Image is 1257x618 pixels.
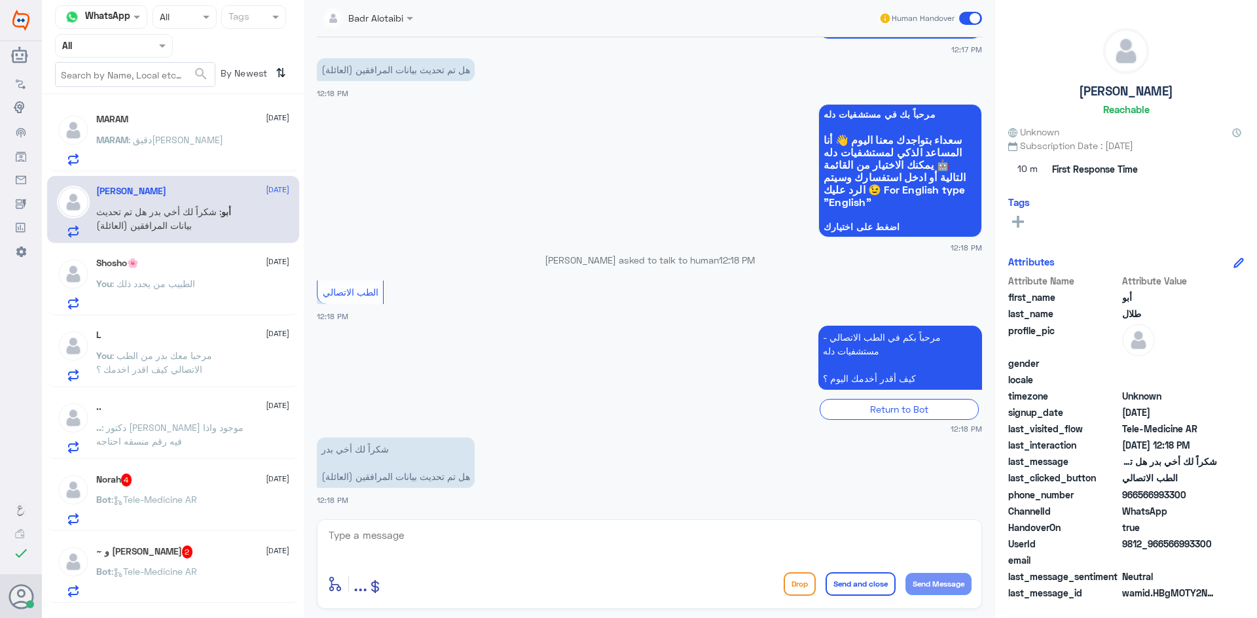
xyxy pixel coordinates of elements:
img: defaultAdmin.png [57,330,90,362]
span: UserId [1008,537,1120,551]
span: gender [1008,356,1120,370]
h5: MARAM [96,114,128,125]
span: Attribute Value [1122,274,1217,288]
span: [DATE] [266,545,289,557]
span: last_message_id [1008,586,1120,600]
p: 10/9/2025, 12:18 PM [317,438,475,488]
span: Tele-Medicine AR [1122,422,1217,436]
span: 12:18 PM [951,423,982,434]
span: اضغط على اختيارك [824,222,977,232]
button: Drop [784,572,816,596]
span: الطب الاتصالي [1122,471,1217,485]
button: ... [354,569,367,598]
img: defaultAdmin.png [1122,324,1155,356]
span: سعداء بتواجدك معنا اليوم 👋 أنا المساعد الذكي لمستشفيات دله 🤖 يمكنك الاختيار من القائمة التالية أو... [824,133,977,208]
span: You [96,350,112,361]
img: whatsapp.png [62,7,82,27]
span: 2025-09-10T09:18:53.234Z [1122,438,1217,452]
span: : دقيق[PERSON_NAME] [128,134,223,145]
button: Avatar [9,584,33,609]
span: You [96,278,112,289]
h5: .. [96,402,101,413]
span: locale [1008,373,1120,386]
span: profile_pic [1008,324,1120,354]
i: ⇅ [276,62,286,84]
span: 2 [182,545,193,558]
span: 2025-09-10T08:26:24.291Z [1122,405,1217,419]
span: [DATE] [266,328,289,339]
span: Attribute Name [1008,274,1120,288]
i: check [13,545,29,561]
span: الطب الاتصالي [323,286,378,298]
span: Bot [96,566,111,577]
p: 10/9/2025, 12:18 PM [818,326,982,390]
span: null [1122,373,1217,386]
span: 4 [121,473,132,487]
h6: Reachable [1103,103,1150,115]
h5: [PERSON_NAME] [1079,84,1173,99]
span: 12:18 PM [951,242,982,253]
h6: Attributes [1008,256,1055,267]
span: 9812_966566993300 [1122,537,1217,551]
span: 12:17 PM [951,44,982,55]
img: defaultAdmin.png [57,545,90,578]
h5: أبو طلال [96,186,166,197]
img: defaultAdmin.png [1104,29,1148,73]
span: null [1122,356,1217,370]
span: last_name [1008,307,1120,320]
button: search [193,63,209,85]
span: : Tele-Medicine AR [111,566,197,577]
span: 12:18 PM [317,312,348,320]
span: [DATE] [266,256,289,267]
span: last_interaction [1008,438,1120,452]
span: : دكتور [PERSON_NAME] موجود واذا فيه رقم منسقه احتاجه [96,422,244,447]
span: : شكراً لك أخي بدر هل تم تحديث بيانات المرافقين (العائلة) [96,206,221,231]
span: ... [354,572,367,595]
span: true [1122,521,1217,534]
span: last_message_sentiment [1008,570,1120,583]
img: defaultAdmin.png [57,258,90,290]
span: last_clicked_button [1008,471,1120,485]
span: : الطبيب من يحدد ذلك [112,278,195,289]
span: 12:18 PM [719,254,755,266]
span: [DATE] [266,400,289,411]
p: [PERSON_NAME] asked to talk to human [317,253,982,267]
span: أبو [1122,290,1217,304]
span: email [1008,553,1120,567]
span: search [193,66,209,82]
span: 966566993300 [1122,488,1217,502]
span: Unknown [1008,125,1059,139]
span: ChannelId [1008,504,1120,518]
h5: Norah [96,473,132,487]
span: : مرحبا معك بدر من الطب الاتصالي كيف اقدر اخدمك ؟ [96,350,212,375]
h6: Tags [1008,196,1030,208]
span: [DATE] [266,112,289,124]
span: مرحباً بك في مستشفيات دله [824,109,977,120]
span: Unknown [1122,389,1217,403]
img: defaultAdmin.png [57,402,90,434]
span: .. [96,422,101,433]
button: Send and close [826,572,896,596]
span: Human Handover [892,12,955,24]
span: HandoverOn [1008,521,1120,534]
span: 12:18 PM [317,496,348,504]
span: 12:18 PM [317,89,348,97]
img: defaultAdmin.png [57,473,90,506]
h5: Shosho🌸 [96,258,138,269]
span: 10 m [1008,158,1047,181]
span: timezone [1008,389,1120,403]
span: first_name [1008,290,1120,304]
span: First Response Time [1052,162,1138,176]
span: wamid.HBgMOTY2NTY2OTkzMzAwFQIAEhgUM0FFRjIyM0I1OUU3QzE5MTg1MUEA [1122,586,1217,600]
div: Return to Bot [820,399,979,419]
span: signup_date [1008,405,1120,419]
span: MARAM [96,134,128,145]
input: Search by Name, Local etc… [56,63,215,86]
span: 2 [1122,504,1217,518]
span: last_message [1008,455,1120,468]
span: By Newest [215,62,270,88]
span: last_visited_flow [1008,422,1120,436]
span: [DATE] [266,473,289,485]
span: 0 [1122,570,1217,583]
span: : Tele-Medicine AR [111,494,197,505]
